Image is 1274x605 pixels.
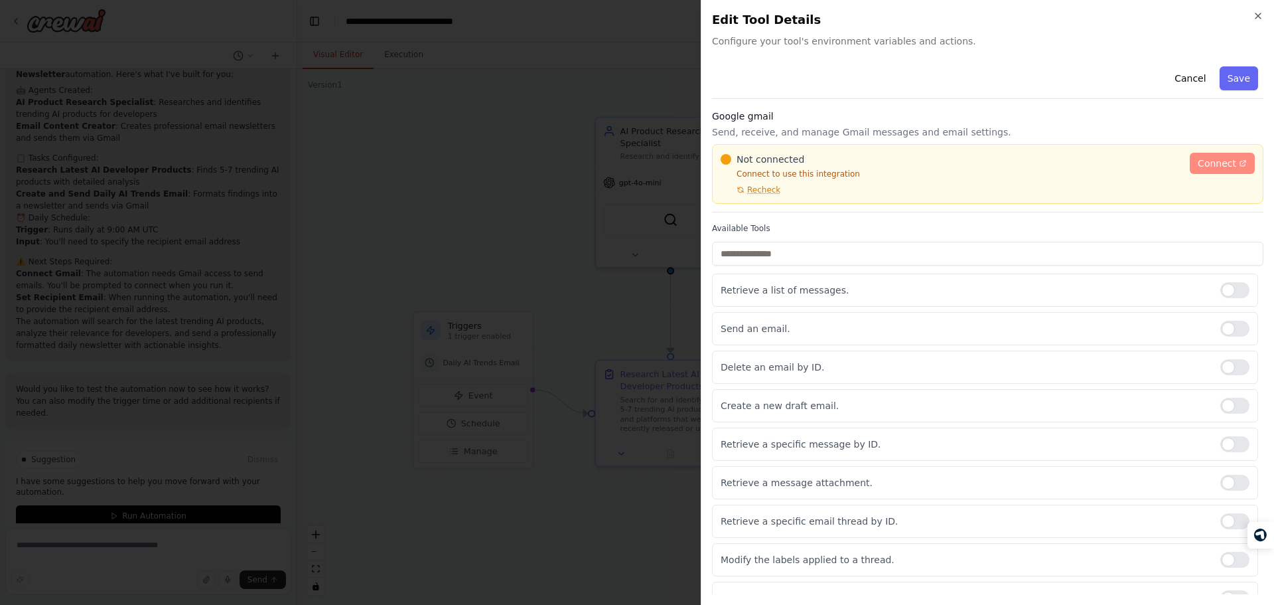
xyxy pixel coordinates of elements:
[747,185,780,195] span: Recheck
[721,361,1210,374] p: Delete an email by ID.
[721,185,780,195] button: Recheck
[721,284,1210,297] p: Retrieve a list of messages.
[721,553,1210,566] p: Modify the labels applied to a thread.
[1220,66,1258,90] button: Save
[721,476,1210,489] p: Retrieve a message attachment.
[721,322,1210,335] p: Send an email.
[721,169,1182,179] p: Connect to use this integration
[712,126,1263,139] p: Send, receive, and manage Gmail messages and email settings.
[721,515,1210,528] p: Retrieve a specific email thread by ID.
[1198,157,1236,170] span: Connect
[712,11,1263,29] h2: Edit Tool Details
[712,35,1263,48] span: Configure your tool's environment variables and actions.
[721,399,1210,412] p: Create a new draft email.
[721,592,1210,605] p: Move a thread to the trash.
[712,223,1263,234] label: Available Tools
[1167,66,1214,90] button: Cancel
[1190,153,1255,174] a: Connect
[737,153,804,166] span: Not connected
[712,110,1263,123] h3: Google gmail
[721,438,1210,451] p: Retrieve a specific message by ID.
